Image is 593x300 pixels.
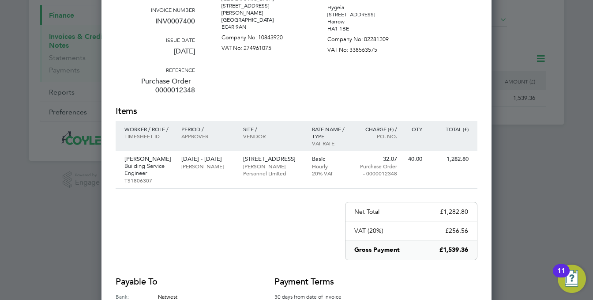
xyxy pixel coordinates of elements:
[181,125,234,133] p: Period /
[274,276,354,288] h2: Payment terms
[116,73,195,105] p: Purchase Order - 0000012348
[181,156,234,163] p: [DATE] - [DATE]
[124,163,173,177] p: Building Service Engineer
[243,156,303,163] p: [STREET_ADDRESS]
[181,133,234,140] p: Approver
[116,36,195,43] h3: Issue date
[327,32,407,43] p: Company No: 02281209
[221,16,301,23] p: [GEOGRAPHIC_DATA]
[116,105,477,118] h2: Items
[327,43,407,53] p: VAT No: 338563575
[243,125,303,133] p: Site /
[116,276,248,288] h2: Payable to
[354,208,379,216] p: Net Total
[221,41,301,52] p: VAT No: 274961075
[439,246,468,254] p: £1,539.36
[359,133,397,140] p: Po. No.
[243,163,303,177] p: [PERSON_NAME] Personnel Limited
[312,170,350,177] p: 20% VAT
[558,265,586,293] button: Open Resource Center, 11 new notifications
[124,156,173,163] p: [PERSON_NAME]
[221,2,301,16] p: [STREET_ADDRESS][PERSON_NAME]
[158,293,177,300] span: Natwest
[354,246,400,254] p: Gross Payment
[221,30,301,41] p: Company No: 10843920
[124,177,173,184] p: TS1806307
[116,43,195,66] p: [DATE]
[181,163,234,170] p: [PERSON_NAME]
[359,125,397,133] p: Charge (£) /
[327,4,407,11] p: Hygeia
[221,23,301,30] p: EC4R 9AN
[116,13,195,36] p: INV0007400
[440,208,468,216] p: £1,282.80
[327,18,407,25] p: Harrow
[116,6,195,13] h3: Invoice number
[359,156,397,163] p: 32.07
[327,25,407,32] p: HA1 1BE
[124,133,173,140] p: Timesheet ID
[312,140,350,147] p: VAT rate
[312,125,350,140] p: Rate name / type
[312,163,350,170] p: Hourly
[243,133,303,140] p: Vendor
[557,271,565,282] div: 11
[406,156,422,163] p: 40.00
[431,156,469,163] p: 1,282.80
[124,125,173,133] p: Worker / Role /
[116,66,195,73] h3: Reference
[431,125,469,133] p: Total (£)
[327,11,407,18] p: [STREET_ADDRESS]
[312,156,350,163] p: Basic
[354,227,383,235] p: VAT (20%)
[406,125,422,133] p: QTY
[359,163,397,177] p: Purchase Order - 0000012348
[445,227,468,235] p: £256.56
